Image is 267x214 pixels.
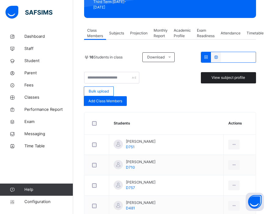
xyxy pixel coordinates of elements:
[126,145,135,149] span: D751
[24,82,73,88] span: Fees
[126,159,155,165] span: [PERSON_NAME]
[24,131,73,137] span: Messaging
[126,206,135,210] span: D481
[24,58,73,64] span: Student
[24,187,73,193] span: Help
[224,112,256,135] th: Actions
[88,98,122,104] span: Add Class Members
[24,46,73,52] span: Staff
[24,33,73,40] span: Dashboard
[126,200,155,205] span: [PERSON_NAME]
[24,199,73,205] span: Configuration
[87,28,103,39] span: Class Members
[109,112,224,135] th: Students
[221,30,240,36] span: Attendance
[174,28,191,39] span: Academic Profile
[154,28,168,39] span: Monthly Report
[212,75,245,80] span: View subject profile
[89,54,123,60] span: Students in class
[89,89,109,94] span: Bulk upload
[24,143,73,149] span: Time Table
[126,180,155,185] span: [PERSON_NAME]
[89,55,94,59] b: 16
[130,30,148,36] span: Projection
[24,70,73,76] span: Parent
[5,6,52,19] img: safsims
[24,107,73,113] span: Performance Report
[247,30,264,36] span: Timetable
[126,165,135,170] span: D710
[147,54,165,60] span: Download
[126,139,155,144] span: [PERSON_NAME]
[126,185,135,190] span: D757
[197,28,215,39] span: Exam Readiness
[24,119,73,125] span: Exam
[246,193,264,211] button: Open asap
[109,30,124,36] span: Subjects
[24,94,73,100] span: Classes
